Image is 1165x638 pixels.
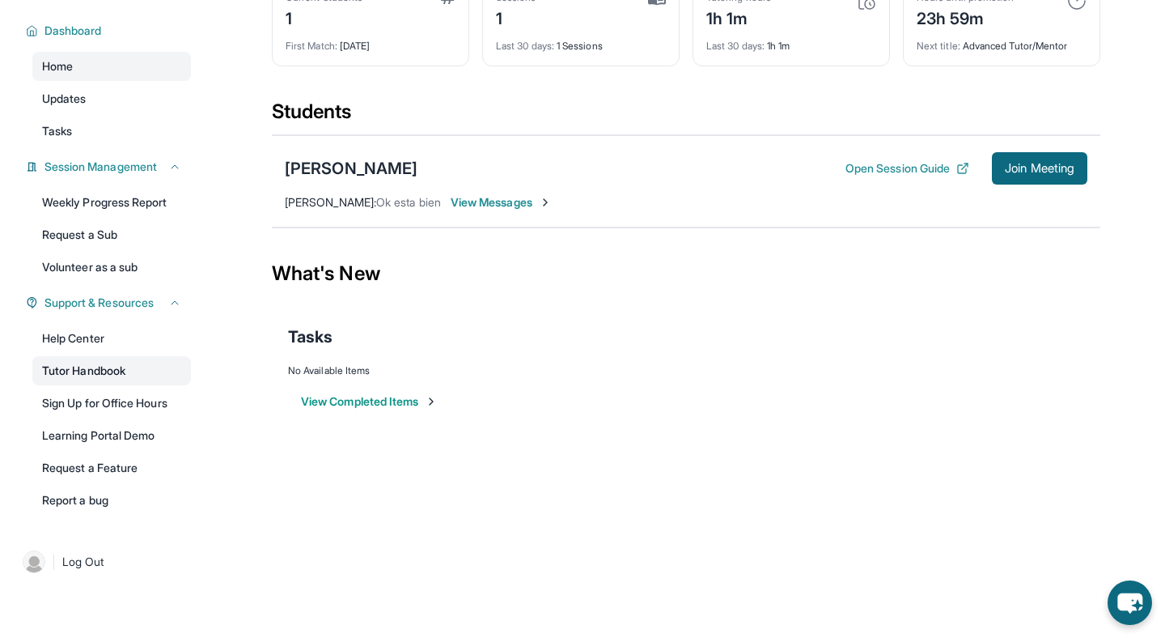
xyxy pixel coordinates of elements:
button: View Completed Items [301,393,438,410]
span: Session Management [44,159,157,175]
span: Dashboard [44,23,102,39]
button: Session Management [38,159,181,175]
span: Next title : [917,40,960,52]
span: Updates [42,91,87,107]
span: [PERSON_NAME] : [285,195,376,209]
a: Sign Up for Office Hours [32,389,191,418]
div: 1h 1m [706,4,771,30]
button: Support & Resources [38,295,181,311]
span: Last 30 days : [706,40,765,52]
span: Tasks [42,123,72,139]
span: First Match : [286,40,337,52]
a: Weekly Progress Report [32,188,191,217]
a: Tasks [32,117,191,146]
span: | [52,552,56,572]
a: Updates [32,84,191,113]
div: 1 [496,4,536,30]
a: Home [32,52,191,81]
span: Home [42,58,73,74]
a: Report a bug [32,486,191,515]
div: [DATE] [286,30,455,53]
button: Open Session Guide [845,160,969,177]
a: |Log Out [16,544,191,580]
a: Help Center [32,324,191,353]
div: 1h 1m [706,30,876,53]
span: Log Out [62,554,104,570]
button: Dashboard [38,23,181,39]
a: Request a Feature [32,453,191,483]
a: Volunteer as a sub [32,253,191,282]
button: Join Meeting [992,152,1087,185]
div: What's New [272,238,1100,309]
div: No Available Items [288,364,1084,377]
div: Students [272,99,1100,134]
a: Learning Portal Demo [32,421,191,450]
div: 1 Sessions [496,30,666,53]
span: Support & Resources [44,295,154,311]
div: 23h 59m [917,4,1014,30]
img: Chevron-Right [539,196,552,209]
div: 1 [286,4,362,30]
div: [PERSON_NAME] [285,157,417,180]
span: View Messages [451,194,552,211]
span: Join Meeting [1005,164,1074,173]
span: Tasks [288,325,333,348]
img: user-img [23,551,45,573]
div: Advanced Tutor/Mentor [917,30,1087,53]
a: Tutor Handbook [32,356,191,385]
a: Request a Sub [32,220,191,249]
span: Ok esta bien [376,195,441,209]
span: Last 30 days : [496,40,554,52]
button: chat-button [1108,581,1152,625]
